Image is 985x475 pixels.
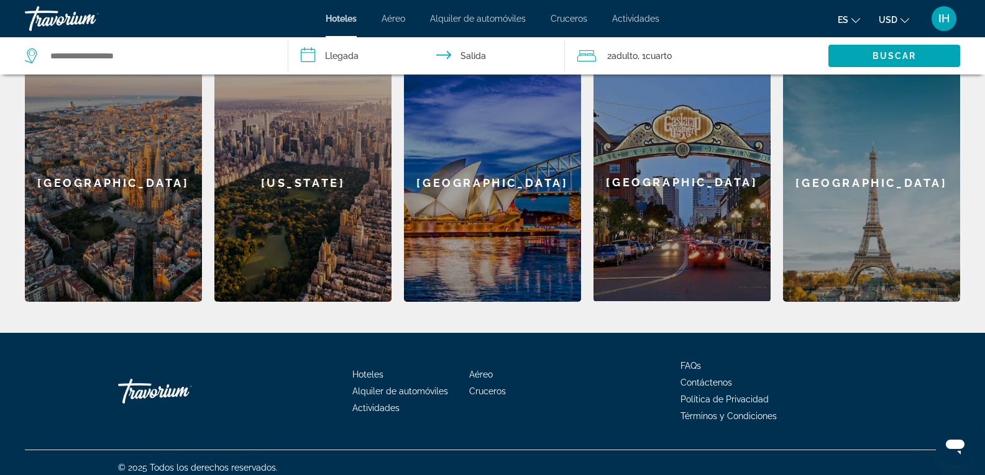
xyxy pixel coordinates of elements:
[938,12,950,25] span: IH
[680,378,732,387] a: Contáctenos
[612,14,659,24] a: Actividades
[118,463,278,473] span: © 2025 Todos los derechos reservados.
[430,14,526,24] a: Alquiler de automóviles
[593,64,771,302] a: [GEOGRAPHIC_DATA]
[607,47,638,65] span: 2
[838,11,860,29] button: Change language
[680,394,769,404] a: Política de Privacidad
[680,411,777,421] a: Términos y Condiciones
[612,51,638,61] span: Adulto
[873,51,917,61] span: Buscar
[565,37,828,75] button: Travelers: 2 adults, 0 children
[25,2,149,35] a: Travorium
[118,373,242,410] a: Travorium
[638,47,672,65] span: , 1
[593,64,771,301] div: [GEOGRAPHIC_DATA]
[404,64,581,302] a: [GEOGRAPHIC_DATA]
[382,14,405,24] a: Aéreo
[783,64,960,302] a: [GEOGRAPHIC_DATA]
[879,15,897,25] span: USD
[469,369,493,379] a: Aéreo
[935,425,975,465] iframe: Botón para iniciar la ventana de mensajería
[288,37,564,75] button: Check in and out dates
[352,403,400,413] a: Actividades
[680,361,701,371] a: FAQs
[646,51,672,61] span: Cuarto
[352,369,383,379] a: Hoteles
[25,64,202,302] a: [GEOGRAPHIC_DATA]
[838,15,848,25] span: es
[828,45,960,67] button: Buscar
[469,386,506,396] a: Cruceros
[214,64,392,302] a: [US_STATE]
[352,386,448,396] a: Alquiler de automóviles
[928,6,960,32] button: User Menu
[879,11,909,29] button: Change currency
[326,14,357,24] a: Hoteles
[551,14,587,24] a: Cruceros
